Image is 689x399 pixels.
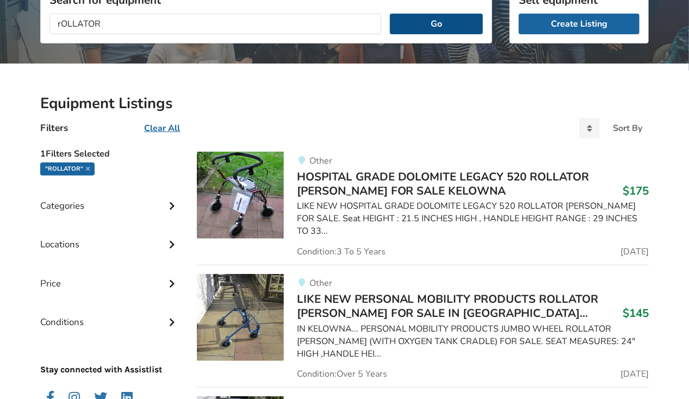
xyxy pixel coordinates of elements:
[144,122,180,134] u: Clear All
[519,14,640,34] a: Create Listing
[40,333,179,376] p: Stay connected with Assistlist
[40,217,179,255] div: Locations
[297,370,387,378] span: Condition: Over 5 Years
[297,169,589,198] span: HOSPITAL GRADE DOLOMITE LEGACY 520 ROLLATOR [PERSON_NAME] FOR SALE KELOWNA
[197,265,649,387] a: mobility-like new personal mobility products rollator walker for sale in kelownaOtherLIKE NEW PER...
[197,152,649,265] a: mobility-hospital grade dolomite legacy 520 rollator walker for sale kelownaOtherHOSPITAL GRADE D...
[40,94,649,113] h2: Equipment Listings
[620,247,649,256] span: [DATE]
[40,295,179,333] div: Conditions
[620,370,649,378] span: [DATE]
[197,152,284,239] img: mobility-hospital grade dolomite legacy 520 rollator walker for sale kelowna
[197,274,284,361] img: mobility-like new personal mobility products rollator walker for sale in kelowna
[49,14,381,34] input: I am looking for...
[40,163,95,176] div: "rOLLATOR"
[623,306,649,320] h3: $145
[309,277,332,289] span: Other
[390,14,483,34] button: Go
[297,247,386,256] span: Condition: 3 To 5 Years
[40,178,179,217] div: Categories
[309,155,332,167] span: Other
[623,184,649,198] h3: $175
[613,124,642,133] div: Sort By
[297,291,599,321] span: LIKE NEW PERSONAL MOBILITY PRODUCTS ROLLATOR [PERSON_NAME] FOR SALE IN [GEOGRAPHIC_DATA]...
[40,256,179,295] div: Price
[297,200,649,238] div: LIKE NEW HOSPITAL GRADE DOLOMITE LEGACY 520 ROLLATOR [PERSON_NAME] FOR SALE. Seat HEIGHT : 21.5 I...
[40,122,68,134] h4: Filters
[40,143,179,163] h5: 1 Filters Selected
[297,323,649,360] div: IN KELOWNA... PERSONAL MOBILITY PRODUCTS JUMBO WHEEL ROLLATOR [PERSON_NAME] (WITH OXYGEN TANK CRA...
